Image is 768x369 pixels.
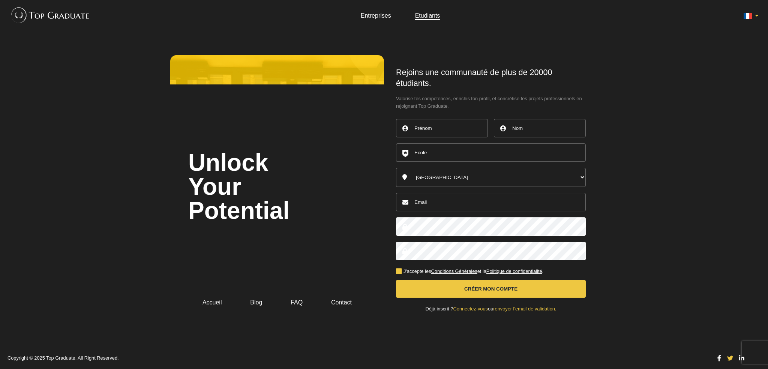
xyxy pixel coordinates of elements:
a: Contact [331,299,352,306]
a: Etudiants [415,12,440,19]
input: Nom [494,119,586,137]
a: FAQ [291,299,303,306]
a: Connectez-vous [453,306,488,312]
input: Email [396,193,586,211]
img: Top Graduate [7,4,90,26]
button: Créer mon compte [396,280,586,298]
p: Copyright © 2025 Top Graduate. All Right Reserved. [7,356,709,361]
label: J'accepte les et la . [396,269,543,274]
h1: Rejoins une communauté de plus de 20000 étudiants. [396,67,586,89]
a: Politique de confidentialité [486,268,542,274]
h2: Unlock Your Potential [188,73,366,299]
input: Ecole [396,143,586,162]
a: renvoyer l'email de validation. [493,306,556,312]
input: Prénom [396,119,488,137]
div: Déjà inscrit ? ou [396,307,586,312]
a: Conditions Générales [431,268,477,274]
a: Entreprises [361,12,391,19]
span: Valorise tes compétences, enrichis ton profil, et concrétise tes projets professionnels en rejoig... [396,95,586,110]
a: Accueil [202,299,222,306]
a: Blog [250,299,262,306]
